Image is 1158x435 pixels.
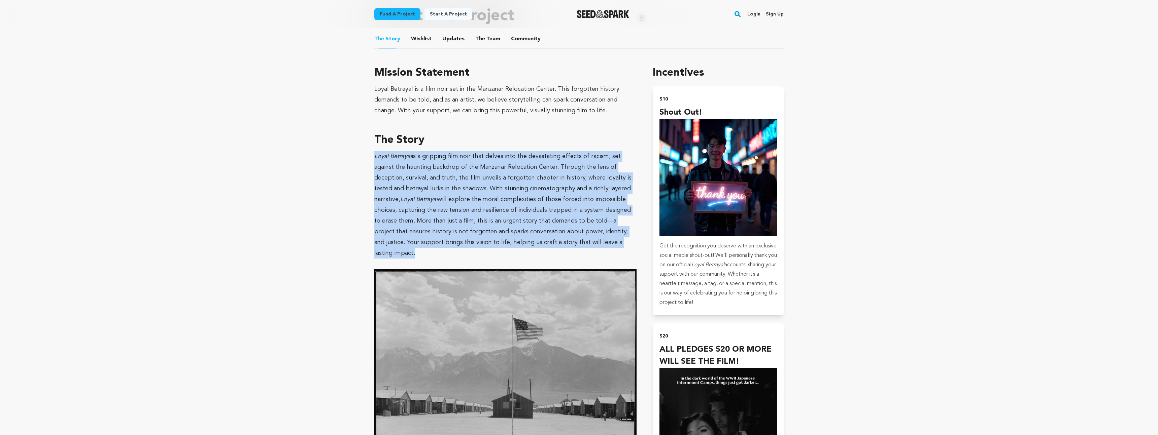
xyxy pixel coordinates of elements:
[442,35,465,43] span: Updates
[766,9,784,19] a: Sign up
[374,151,637,259] p: is a gripping film noir that delves into the devastating effects of racism, set against the haunt...
[374,65,637,81] h3: Mission Statement
[653,86,784,315] button: $10 Shout out! incentive Get the recognition you deserve with an exclusive social media shout-out...
[475,35,485,43] span: The
[659,107,777,119] h4: Shout out!
[659,119,777,236] img: incentive
[577,10,629,18] a: Seed&Spark Homepage
[659,241,777,307] p: Get the recognition you deserve with an exclusive social media shout-out! We’ll personally thank ...
[374,132,637,148] h3: The Story
[374,84,637,116] div: Loyal Betrayal is a film noir set in the Manzanar Relocation Center. This forgotten history deman...
[659,94,777,104] h2: $10
[374,8,420,20] a: Fund a project
[691,262,724,268] em: Loyal Betrayal
[475,35,500,43] span: Team
[577,10,629,18] img: Seed&Spark Logo Dark Mode
[374,153,412,159] em: Loyal Betrayal
[511,35,541,43] span: Community
[653,65,784,81] h1: Incentives
[400,196,438,202] em: Loyal Betrayal
[659,344,777,368] h4: ALL PLEDGES $20 OR MORE WILL SEE THE FILM!
[747,9,760,19] a: Login
[424,8,472,20] a: Start a project
[374,35,384,43] span: The
[411,35,432,43] span: Wishlist
[659,331,777,341] h2: $20
[374,35,400,43] span: Story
